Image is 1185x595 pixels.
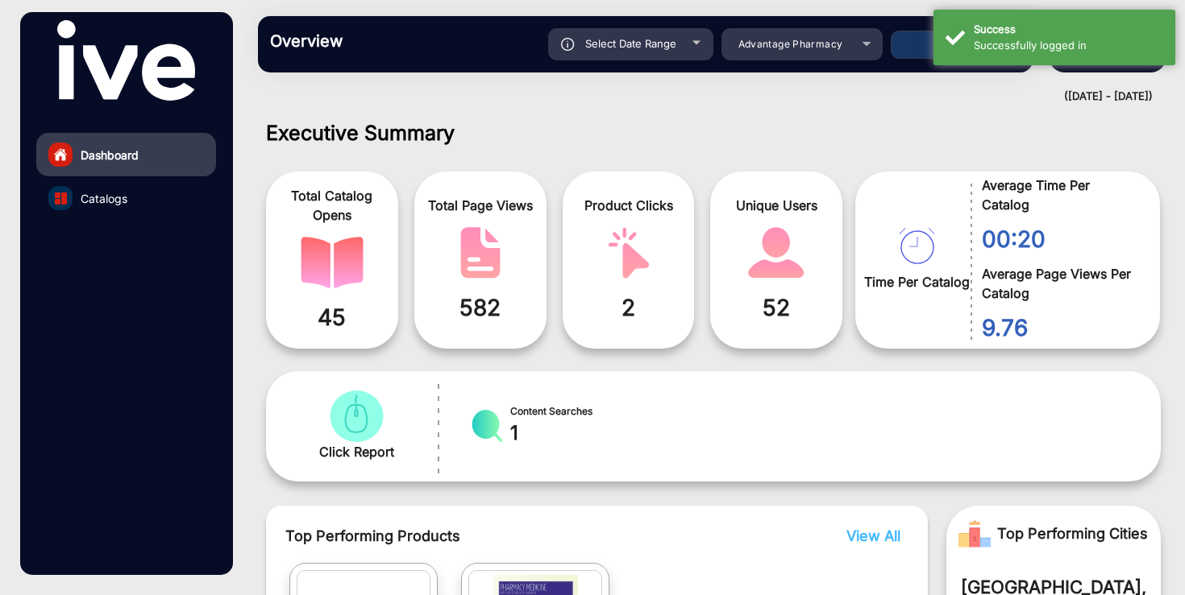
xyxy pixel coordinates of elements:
[325,390,388,442] img: catalog
[426,291,534,324] span: 582
[891,31,1020,59] button: Apply
[575,196,683,215] span: Product Clicks
[81,190,127,207] span: Catalogs
[958,518,991,550] img: Rank image
[745,227,808,279] img: catalog
[278,300,386,334] span: 45
[449,227,512,279] img: catalog
[53,147,68,162] img: home
[278,186,386,225] span: Total Catalog Opens
[846,527,900,544] span: View All
[319,442,394,461] span: Click Report
[266,121,1161,145] h1: Executive Summary
[842,525,896,547] button: View All
[469,410,505,442] img: catalog
[738,38,843,50] span: Advantage Pharmacy
[597,227,660,279] img: catalog
[81,147,139,163] span: Dashboard
[510,404,603,419] span: Content Searches
[242,89,1153,105] div: ([DATE] - [DATE])
[974,22,1163,38] div: Success
[426,196,534,215] span: Total Page Views
[575,291,683,324] span: 2
[982,222,1136,256] span: 00:20
[982,176,1136,214] span: Average Time Per Catalog
[585,37,676,50] span: Select Date Range
[561,38,575,51] img: icon
[997,518,1148,550] span: Top Performing Cities
[982,311,1136,345] span: 9.76
[301,237,364,288] img: catalog
[36,133,216,176] a: Dashboard
[899,228,935,264] img: catalog
[722,196,830,215] span: Unique Users
[722,291,830,324] span: 52
[55,192,67,205] img: catalog
[974,38,1163,54] div: Successfully logged in
[57,20,194,101] img: vmg-logo
[510,419,603,448] span: 1
[36,176,216,220] a: Catalogs
[982,264,1136,303] span: Average Page Views Per Catalog
[270,31,496,51] h3: Overview
[285,525,758,547] span: Top Performing Products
